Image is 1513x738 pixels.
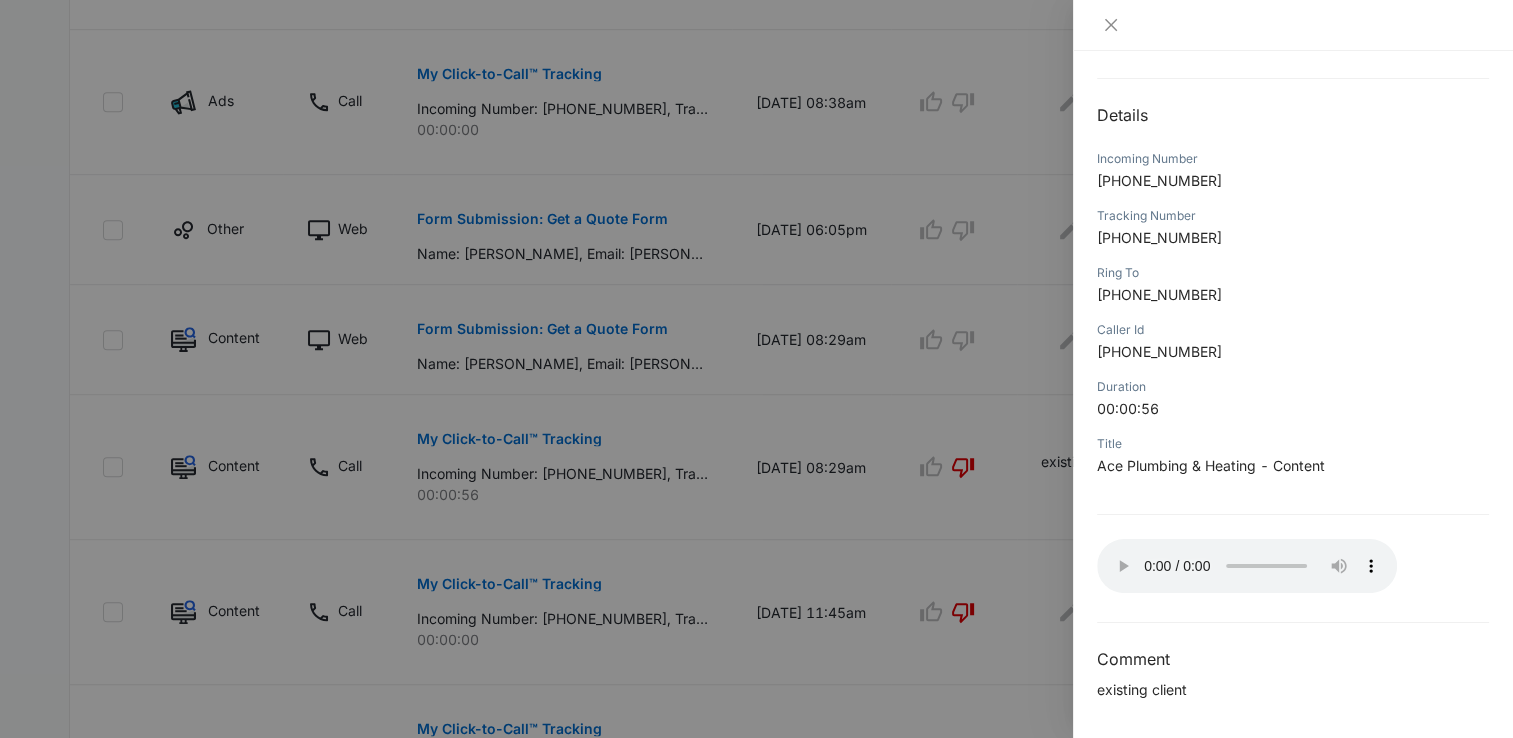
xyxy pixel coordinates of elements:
[1097,229,1222,246] span: [PHONE_NUMBER]
[1103,17,1119,33] span: close
[1097,343,1222,360] span: [PHONE_NUMBER]
[1097,679,1489,700] p: existing client
[1097,207,1489,225] div: Tracking Number
[1097,103,1489,127] h2: Details
[1097,172,1222,189] span: [PHONE_NUMBER]
[1097,378,1489,396] div: Duration
[1097,150,1489,168] div: Incoming Number
[1097,539,1397,593] audio: Your browser does not support the audio tag.
[1097,457,1325,474] span: Ace Plumbing & Heating - Content
[1097,400,1159,417] span: 00:00:56
[1097,435,1489,453] div: Title
[1097,286,1222,303] span: [PHONE_NUMBER]
[1097,16,1125,34] button: Close
[1097,321,1489,339] div: Caller Id
[1097,647,1489,671] h3: Comment
[1097,264,1489,282] div: Ring To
